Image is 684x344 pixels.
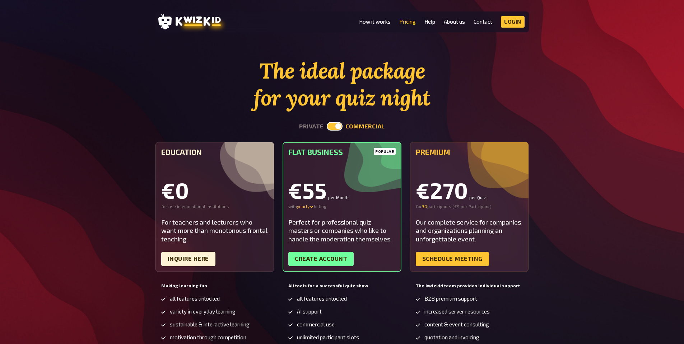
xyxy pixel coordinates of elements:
div: Perfect for professional quiz masters or companies who like to handle the moderation themselves. [288,218,396,243]
span: increased server resources [424,308,490,315]
h1: The ideal package for your quiz night [155,57,529,111]
input: 0 [422,204,427,209]
span: unlimited participant slots [297,334,359,340]
a: Schedule meeting [416,252,489,266]
span: all features unlocked [297,296,347,302]
a: How it works [359,19,391,25]
h5: Education [161,148,269,156]
div: €270 [416,179,523,201]
span: all features unlocked [170,296,220,302]
a: Help [424,19,435,25]
span: B2B premium support [424,296,477,302]
a: Pricing [399,19,416,25]
small: per Month [328,195,349,199]
div: with billing [288,204,396,209]
div: For teachers and lecturers who want more than monotonous frontal teaching. [161,218,269,243]
h5: Flat Business [288,148,396,156]
div: for use in educational institutions [161,204,269,209]
div: €55 [288,179,396,201]
h5: The kwizkid team provides individual support [416,283,523,288]
span: variety in everyday learning [170,308,236,315]
a: Contact [474,19,492,25]
button: commercial [345,123,385,130]
a: Inquire here [161,252,215,266]
span: sustainable & interactive learning [170,321,250,327]
a: Create account [288,252,354,266]
span: AI support [297,308,322,315]
span: content & event consulting [424,321,489,327]
div: €0 [161,179,269,201]
div: Our complete service for companies and organizations planning an unforgettable event. [416,218,523,243]
a: Login [501,16,525,28]
h5: All tools for a successful quiz show [288,283,396,288]
a: About us [444,19,465,25]
small: per Quiz [469,195,486,199]
h5: Making learning fun [161,283,269,288]
button: private [299,123,324,130]
div: yearly [297,204,314,209]
span: motivation through competition [170,334,246,340]
span: quotation and invoicing [424,334,479,340]
div: for participants ( €9 per Participant ) [416,204,523,209]
h5: Premium [416,148,523,156]
span: commercial use [297,321,335,327]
